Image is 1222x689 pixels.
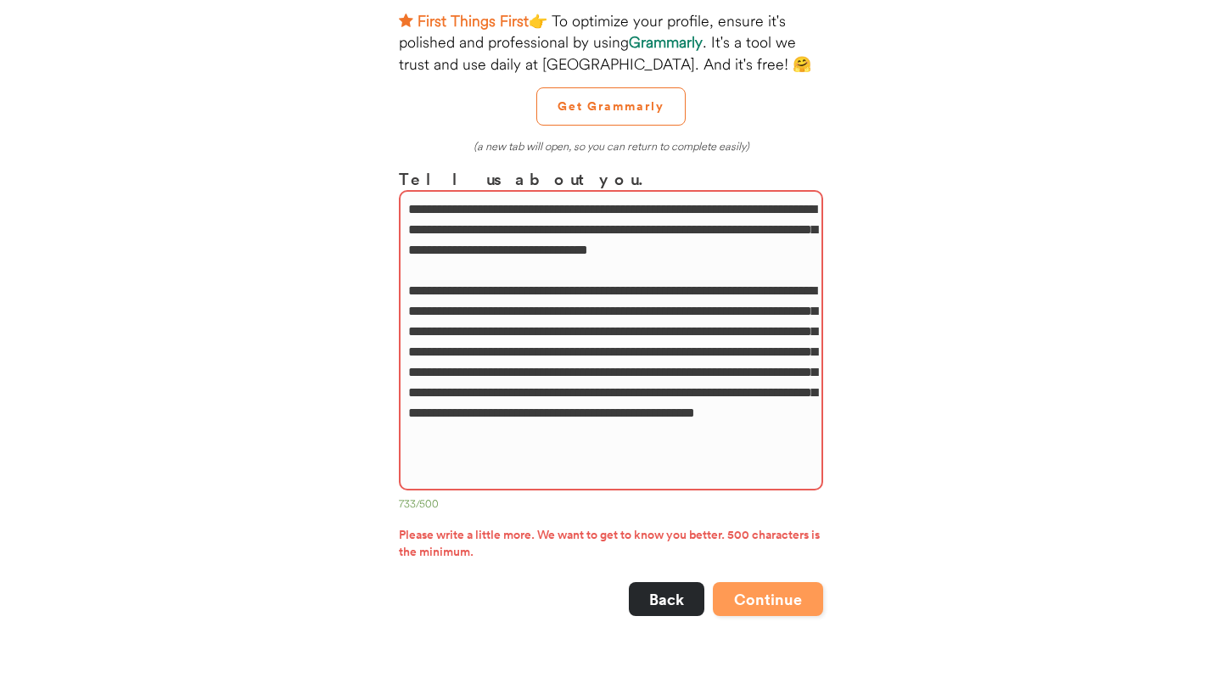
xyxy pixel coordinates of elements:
div: 👉 To optimize your profile, ensure it's polished and professional by using . It's a tool we trust... [399,10,823,75]
div: [PERSON_NAME]: [DOMAIN_NAME] [44,44,243,58]
img: logo_orange.svg [27,27,41,41]
div: Palavras-chave [198,100,272,111]
div: Please write a little more. We want to get to know you better. 500 characters is the minimum. [399,527,823,565]
div: v 4.0.25 [48,27,83,41]
img: tab_keywords_by_traffic_grey.svg [179,98,193,112]
h3: Tell us about you. [399,166,823,191]
div: Domínio [89,100,130,111]
button: Continue [713,582,823,616]
button: Back [629,582,704,616]
div: 733/500 [399,497,823,514]
button: Get Grammarly [536,87,686,126]
strong: Grammarly [629,32,703,52]
em: (a new tab will open, so you can return to complete easily) [474,139,749,153]
img: tab_domain_overview_orange.svg [70,98,84,112]
strong: First Things First [418,11,529,31]
img: website_grey.svg [27,44,41,58]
